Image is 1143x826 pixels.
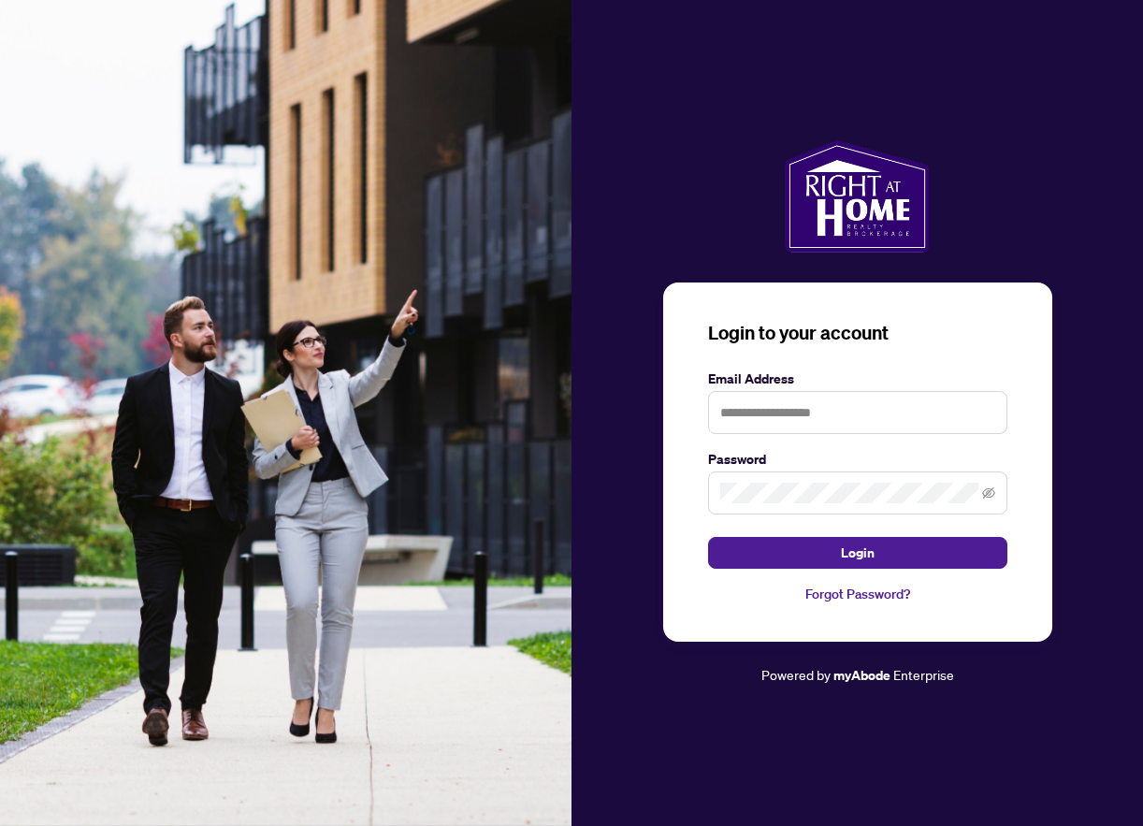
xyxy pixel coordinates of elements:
[841,538,875,568] span: Login
[982,486,995,500] span: eye-invisible
[833,665,890,686] a: myAbode
[708,537,1007,569] button: Login
[708,449,1007,470] label: Password
[893,666,954,683] span: Enterprise
[785,140,930,253] img: ma-logo
[708,320,1007,346] h3: Login to your account
[761,666,831,683] span: Powered by
[708,369,1007,389] label: Email Address
[708,584,1007,604] a: Forgot Password?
